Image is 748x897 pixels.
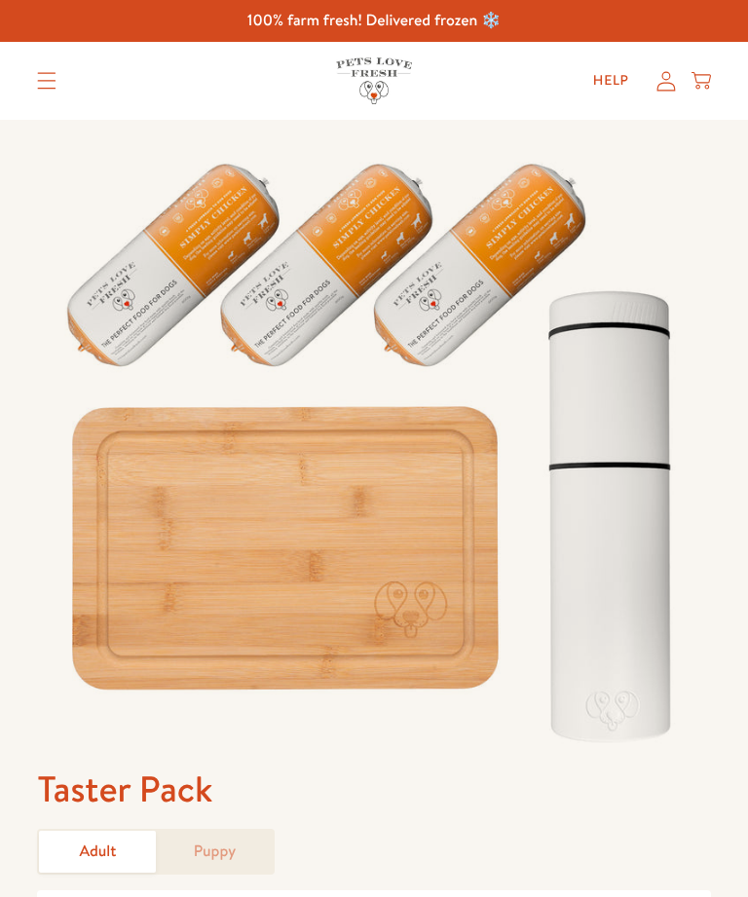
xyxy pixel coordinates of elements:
summary: Translation missing: en.sections.header.menu [21,56,72,105]
h1: Taster Pack [37,766,710,812]
a: Help [578,61,645,100]
img: Pets Love Fresh [336,57,412,103]
img: Taster Pack - Adult [37,120,710,766]
a: Adult [39,831,156,873]
a: Puppy [156,831,273,873]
